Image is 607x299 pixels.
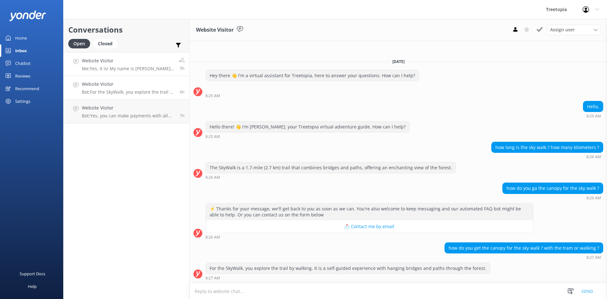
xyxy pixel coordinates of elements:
[15,57,31,70] div: Chatbot
[586,196,601,200] strong: 8:26 AM
[9,10,46,21] img: yonder-white-logo.png
[547,25,601,35] div: Assign User
[64,76,189,100] a: Website VisitorBot:For the SkyWalk, you explore the trail by walking. It is a self-guided experie...
[583,114,603,118] div: 08:25am 13-Aug-2025 (UTC -06:00) America/Mexico_City
[205,94,220,98] strong: 8:25 AM
[206,203,533,220] div: ⚡ Thanks for your message, we'll get back to you as soon as we can. You're also welcome to keep m...
[20,267,45,280] div: Support Docs
[15,70,30,82] div: Reviews
[205,276,220,280] strong: 8:27 AM
[586,114,601,118] strong: 8:25 AM
[82,57,174,64] h4: Website Visitor
[180,89,185,95] span: 08:27am 13-Aug-2025 (UTC -06:00) America/Mexico_City
[64,52,189,76] a: Website VisitorMe:Yes, it is! My name is [PERSON_NAME], and I’ll be happy to assist you with any ...
[491,154,603,159] div: 08:26am 13-Aug-2025 (UTC -06:00) America/Mexico_City
[93,40,120,47] a: Closed
[196,26,234,34] h3: Website Visitor
[15,95,30,108] div: Settings
[503,183,603,194] div: how do you ga the canopy for the sky walk ?
[15,44,27,57] div: Inbox
[15,32,27,44] div: Home
[68,40,93,47] a: Open
[389,59,408,64] span: [DATE]
[502,196,603,200] div: 08:26am 13-Aug-2025 (UTC -06:00) America/Mexico_City
[82,113,175,119] p: Bot: Yes, you can make payments with all major credit and debit cards.
[68,39,90,48] div: Open
[205,135,220,139] strong: 8:25 AM
[205,276,490,280] div: 08:27am 13-Aug-2025 (UTC -06:00) America/Mexico_City
[586,155,601,159] strong: 8:26 AM
[205,175,456,179] div: 08:26am 13-Aug-2025 (UTC -06:00) America/Mexico_City
[82,104,175,111] h4: Website Visitor
[82,89,175,95] p: Bot: For the SkyWalk, you explore the trail by walking. It is a self-guided experience with hangi...
[583,101,603,112] div: Hello,
[205,235,220,239] strong: 8:26 AM
[180,113,185,118] span: 08:07am 13-Aug-2025 (UTC -06:00) America/Mexico_City
[205,176,220,179] strong: 8:26 AM
[205,134,410,139] div: 08:25am 13-Aug-2025 (UTC -06:00) America/Mexico_City
[82,81,175,88] h4: Website Visitor
[28,280,37,293] div: Help
[205,93,419,98] div: 08:25am 13-Aug-2025 (UTC -06:00) America/Mexico_City
[206,121,409,132] div: Hello there! 👋 I'm [PERSON_NAME], your Treetopia virtual adventure guide. How can I help?
[205,235,533,239] div: 08:26am 13-Aug-2025 (UTC -06:00) America/Mexico_City
[445,243,603,253] div: how do you get the canopy for the sky walk ? with the tram or walking ?
[206,263,490,274] div: For the SkyWalk, you explore the trail by walking. It is a self-guided experience with hanging br...
[15,82,39,95] div: Recommend
[82,66,174,72] p: Me: Yes, it is! My name is [PERSON_NAME], and I’ll be happy to assist you with any other question...
[206,220,533,233] button: 📩 Contact me by email
[550,26,575,33] span: Assign user
[445,255,603,259] div: 08:27am 13-Aug-2025 (UTC -06:00) America/Mexico_City
[492,142,603,153] div: how long is the sky walk ? how many kilometers ?
[64,100,189,123] a: Website VisitorBot:Yes, you can make payments with all major credit and debit cards.7h
[206,70,419,81] div: Hey there 👋 I'm a virtual assistant for Treetopia, here to answer your questions. How can I help?
[180,65,185,71] span: 10:08am 13-Aug-2025 (UTC -06:00) America/Mexico_City
[68,24,185,36] h2: Conversations
[206,162,456,173] div: The SkyWalk is a 1.7-mile (2.7 km) trail that combines bridges and paths, offering an enchanting ...
[93,39,117,48] div: Closed
[586,256,601,259] strong: 8:27 AM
